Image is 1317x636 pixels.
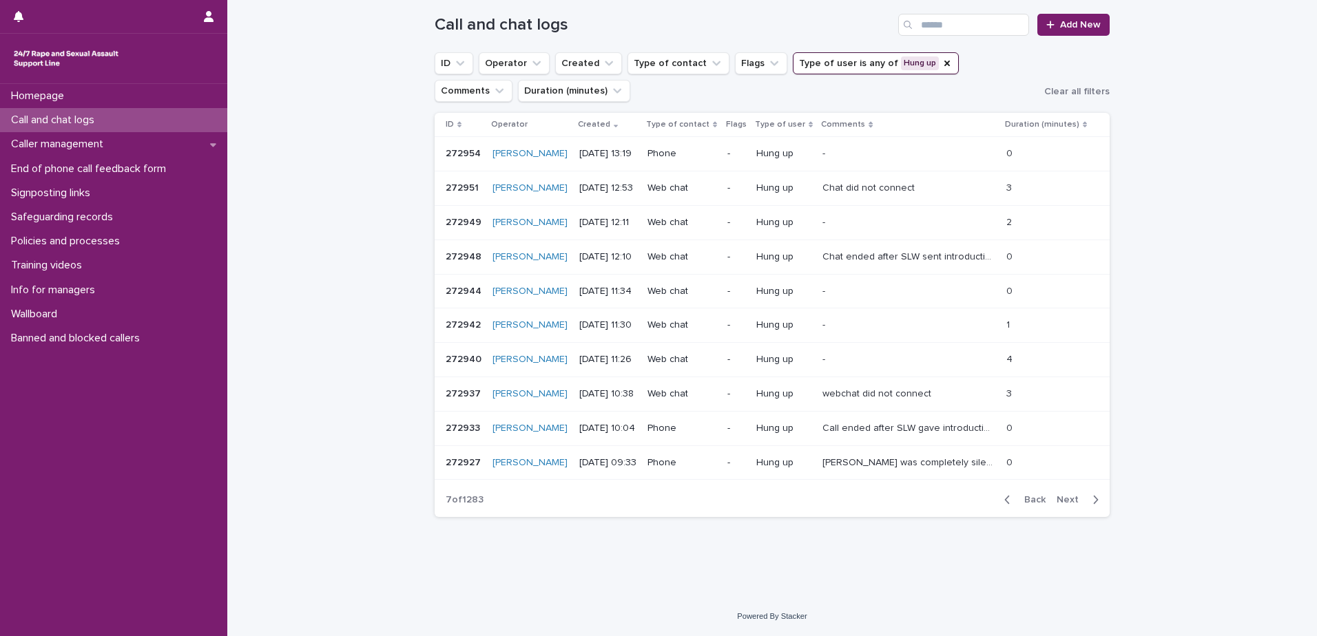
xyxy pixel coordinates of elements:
p: 272949 [446,214,484,229]
p: Call ended after SLW gave introduction message [822,420,997,434]
h1: Call and chat logs [435,15,893,35]
a: [PERSON_NAME] [492,182,568,194]
p: Hung up [756,182,812,194]
p: Call and chat logs [6,114,105,127]
p: 0 [1006,145,1015,160]
button: Flags [735,52,787,74]
p: - [727,457,745,469]
p: Policies and processes [6,235,131,248]
tr: 272951272951 [PERSON_NAME] [DATE] 12:53Web chat-Hung upChat did not connectChat did not connect 33 [435,171,1110,206]
p: 0 [1006,454,1015,469]
p: - [822,214,828,229]
p: 1 [1006,317,1013,331]
p: 272940 [446,351,484,365]
p: 0 [1006,420,1015,434]
p: Phone [647,148,716,160]
p: 272927 [446,454,484,469]
p: Training videos [6,259,93,272]
p: Flags [726,117,747,132]
tr: 272948272948 [PERSON_NAME] [DATE] 12:10Web chat-Hung upChat ended after SLW sent introduction mes... [435,240,1110,274]
p: 272942 [446,317,484,331]
p: 0 [1006,283,1015,297]
span: Add New [1060,20,1101,30]
p: - [727,423,745,434]
p: Web chat [647,319,716,331]
a: Powered By Stacker [737,612,807,620]
p: Type of user [755,117,805,132]
p: - [727,148,745,160]
p: [DATE] 11:34 [579,286,636,297]
p: Hung up [756,388,812,400]
button: Type of contact [628,52,729,74]
span: Next [1057,495,1087,505]
p: Info for managers [6,284,106,297]
button: Operator [479,52,550,74]
p: - [822,351,828,365]
p: Phone [647,457,716,469]
button: ID [435,52,473,74]
p: 272951 [446,180,481,194]
a: [PERSON_NAME] [492,286,568,297]
p: ID [446,117,454,132]
p: Hung up [756,457,812,469]
p: Web chat [647,182,716,194]
p: - [727,286,745,297]
p: Hung up [756,217,812,229]
span: Clear all filters [1044,87,1110,96]
p: - [727,251,745,263]
p: 272948 [446,248,484,263]
p: Homepage [6,89,75,103]
p: [DATE] 10:38 [579,388,636,400]
button: Type of user [793,52,959,74]
p: Web chat [647,388,716,400]
a: [PERSON_NAME] [492,388,568,400]
p: 3 [1006,385,1015,400]
button: Back [993,494,1051,506]
p: - [822,317,828,331]
p: 272954 [446,145,484,160]
p: Hung up [756,319,812,331]
p: Duration (minutes) [1005,117,1079,132]
p: 0 [1006,248,1015,263]
span: Back [1016,495,1046,505]
p: [DATE] 12:10 [579,251,636,263]
p: Operator [491,117,528,132]
p: 272937 [446,385,484,400]
tr: 272942272942 [PERSON_NAME] [DATE] 11:30Web chat-Hung up-- 11 [435,308,1110,343]
p: 4 [1006,351,1015,365]
button: Comments [435,80,512,102]
p: Hung up [756,148,812,160]
button: Created [555,52,622,74]
p: Chat did not connect [822,180,917,194]
tr: 272933272933 [PERSON_NAME] [DATE] 10:04Phone-Hung upCall ended after SLW gave introduction messag... [435,411,1110,445]
p: Hung up [756,251,812,263]
p: Type of contact [646,117,709,132]
a: [PERSON_NAME] [492,217,568,229]
p: Wallboard [6,308,68,321]
p: Web chat [647,286,716,297]
tr: 272949272949 [PERSON_NAME] [DATE] 12:11Web chat-Hung up-- 22 [435,205,1110,240]
p: - [822,283,828,297]
a: Add New [1037,14,1110,36]
p: 272944 [446,283,484,297]
div: Search [898,14,1029,36]
p: End of phone call feedback form [6,162,177,176]
tr: 272927272927 [PERSON_NAME] [DATE] 09:33Phone-Hung up[PERSON_NAME] was completely silent and then ... [435,445,1110,480]
button: Next [1051,494,1110,506]
p: - [727,182,745,194]
a: [PERSON_NAME] [492,148,568,160]
a: [PERSON_NAME] [492,457,568,469]
p: [DATE] 11:30 [579,319,636,331]
p: - [727,217,745,229]
p: Web chat [647,354,716,365]
a: [PERSON_NAME] [492,319,568,331]
p: Caller management [6,138,114,151]
p: Hung up [756,423,812,434]
tr: 272940272940 [PERSON_NAME] [DATE] 11:26Web chat-Hung up-- 44 [435,343,1110,377]
p: [DATE] 12:53 [579,182,636,194]
button: Duration (minutes) [518,80,630,102]
p: Caller was completely silent and then after a few seconds, they hung up. [822,454,997,469]
p: - [727,319,745,331]
p: Web chat [647,251,716,263]
button: Clear all filters [1039,81,1110,102]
